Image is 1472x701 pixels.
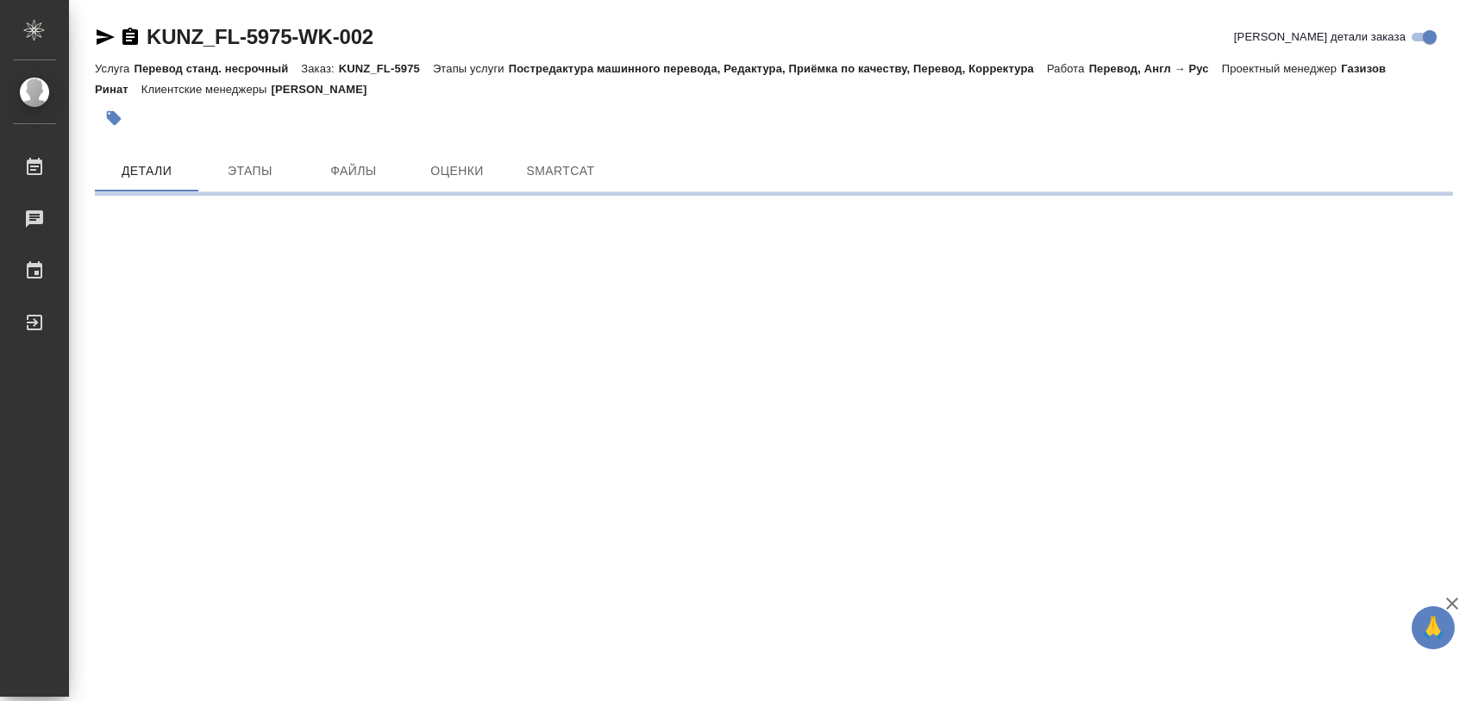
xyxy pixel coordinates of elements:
span: Этапы [209,160,291,182]
button: Скопировать ссылку для ЯМессенджера [95,27,116,47]
p: Перевод станд. несрочный [134,62,301,75]
p: KUNZ_FL-5975 [339,62,433,75]
p: Постредактура машинного перевода, Редактура, Приёмка по качеству, Перевод, Корректура [509,62,1047,75]
p: Клиентские менеджеры [141,83,272,96]
span: Детали [105,160,188,182]
span: 🙏 [1419,610,1448,646]
span: SmartCat [519,160,602,182]
a: KUNZ_FL-5975-WK-002 [147,25,373,48]
button: 🙏 [1412,606,1455,649]
span: Файлы [312,160,395,182]
button: Добавить тэг [95,99,133,137]
p: Проектный менеджер [1222,62,1341,75]
p: Работа [1047,62,1089,75]
p: Перевод, Англ → Рус [1089,62,1222,75]
p: Этапы услуги [433,62,509,75]
p: Услуга [95,62,134,75]
p: Заказ: [301,62,338,75]
span: Оценки [416,160,498,182]
p: [PERSON_NAME] [272,83,380,96]
button: Скопировать ссылку [120,27,141,47]
span: [PERSON_NAME] детали заказа [1234,28,1406,46]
